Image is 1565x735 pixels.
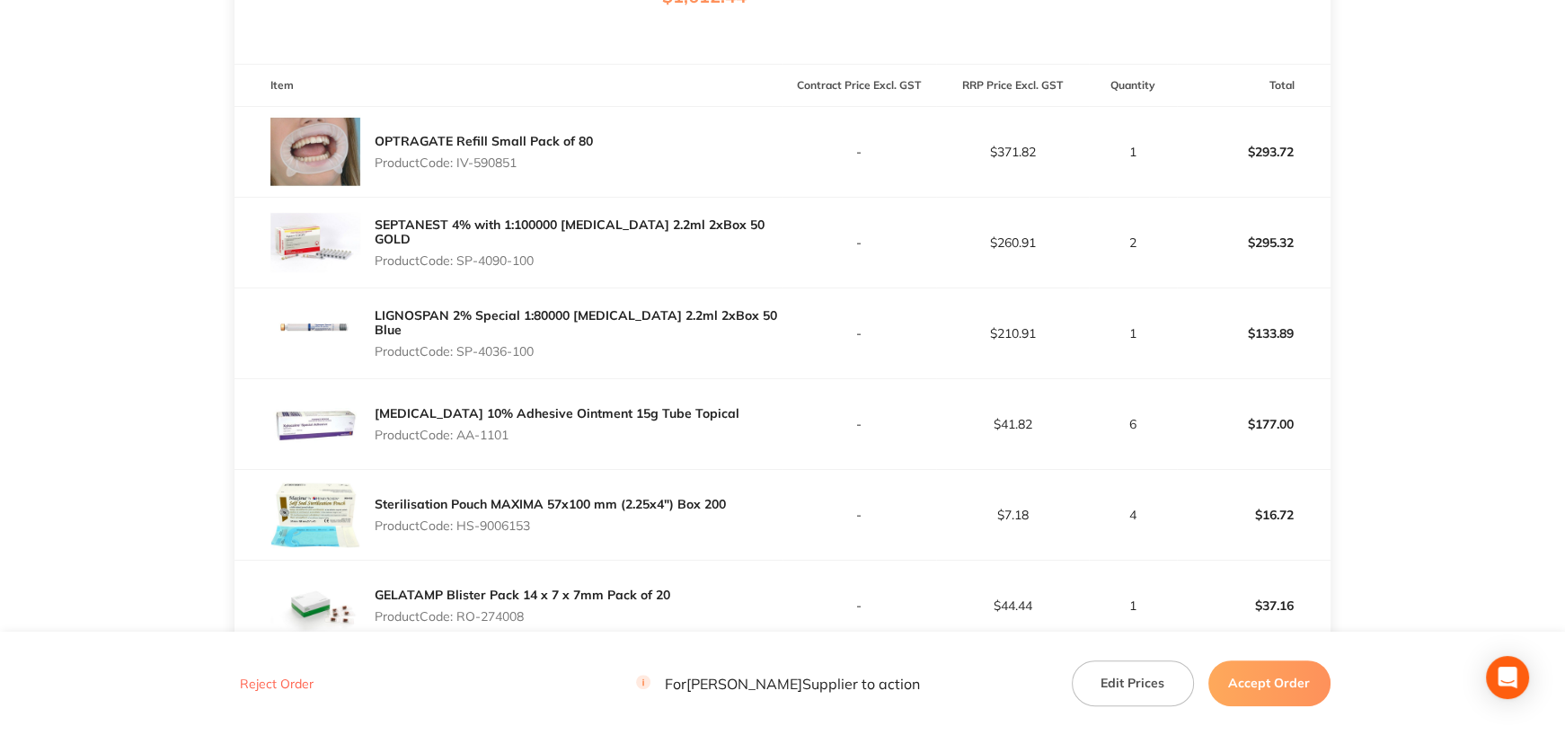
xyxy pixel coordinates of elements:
p: $44.44 [937,598,1089,613]
p: 6 [1090,417,1176,431]
a: [MEDICAL_DATA] 10% Adhesive Ointment 15g Tube Topical [375,405,739,421]
p: For [PERSON_NAME] Supplier to action [636,675,920,692]
p: - [783,598,935,613]
img: MnB3dGU4dQ [270,288,360,378]
p: - [783,508,935,522]
p: 1 [1090,598,1176,613]
a: SEPTANEST 4% with 1:100000 [MEDICAL_DATA] 2.2ml 2xBox 50 GOLD [375,217,765,247]
p: $371.82 [937,145,1089,159]
p: $41.82 [937,417,1089,431]
div: Open Intercom Messenger [1486,656,1529,699]
p: Product Code: AA-1101 [375,428,739,442]
p: $177.00 [1178,403,1330,446]
th: Item [234,65,782,107]
p: Product Code: IV-590851 [375,155,593,170]
button: Accept Order [1208,660,1331,705]
p: - [783,145,935,159]
a: GELATAMP Blister Pack 14 x 7 x 7mm Pack of 20 [375,587,670,603]
p: Product Code: HS-9006153 [375,518,726,533]
p: $133.89 [1178,312,1330,355]
p: Product Code: SP-4036-100 [375,344,782,359]
p: 2 [1090,235,1176,250]
p: - [783,235,935,250]
p: - [783,326,935,341]
th: Total [1177,65,1331,107]
p: $260.91 [937,235,1089,250]
p: Product Code: RO-274008 [375,609,670,624]
p: $37.16 [1178,584,1330,627]
th: Quantity [1089,65,1177,107]
button: Edit Prices [1072,660,1194,705]
th: Contract Price Excl. GST [782,65,936,107]
p: $210.91 [937,326,1089,341]
img: ZTRjbzNndw [270,198,360,288]
a: Sterilisation Pouch MAXIMA 57x100 mm (2.25x4") Box 200 [375,496,726,512]
p: $293.72 [1178,130,1330,173]
p: Product Code: SP-4090-100 [375,253,782,268]
img: eGQ2Z2xjeA [270,379,360,469]
img: MjJpYWJveg [270,470,360,560]
img: dGwxNWJrbQ [270,107,360,197]
p: 1 [1090,145,1176,159]
p: $295.32 [1178,221,1330,264]
p: - [783,417,935,431]
p: $16.72 [1178,493,1330,536]
th: RRP Price Excl. GST [936,65,1090,107]
a: OPTRAGATE Refill Small Pack of 80 [375,133,593,149]
p: 1 [1090,326,1176,341]
p: 4 [1090,508,1176,522]
a: LIGNOSPAN 2% Special 1:80000 [MEDICAL_DATA] 2.2ml 2xBox 50 Blue [375,307,777,338]
button: Reject Order [234,676,319,692]
img: bnMzeW5xdg [270,561,360,651]
p: $7.18 [937,508,1089,522]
